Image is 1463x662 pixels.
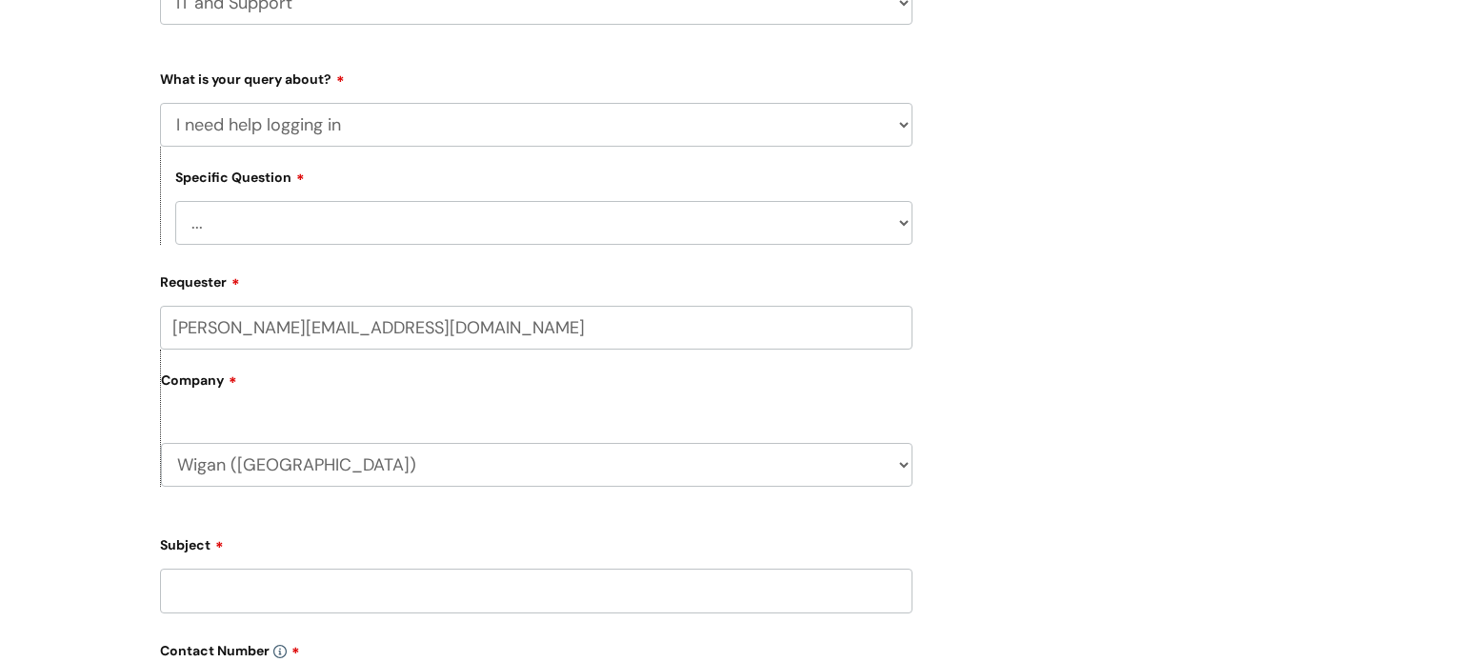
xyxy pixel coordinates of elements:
[161,366,912,409] label: Company
[160,531,912,553] label: Subject
[160,65,912,88] label: What is your query about?
[160,306,912,350] input: Email
[160,268,912,291] label: Requester
[273,645,287,658] img: info-icon.svg
[175,167,305,186] label: Specific Question
[160,636,912,659] label: Contact Number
